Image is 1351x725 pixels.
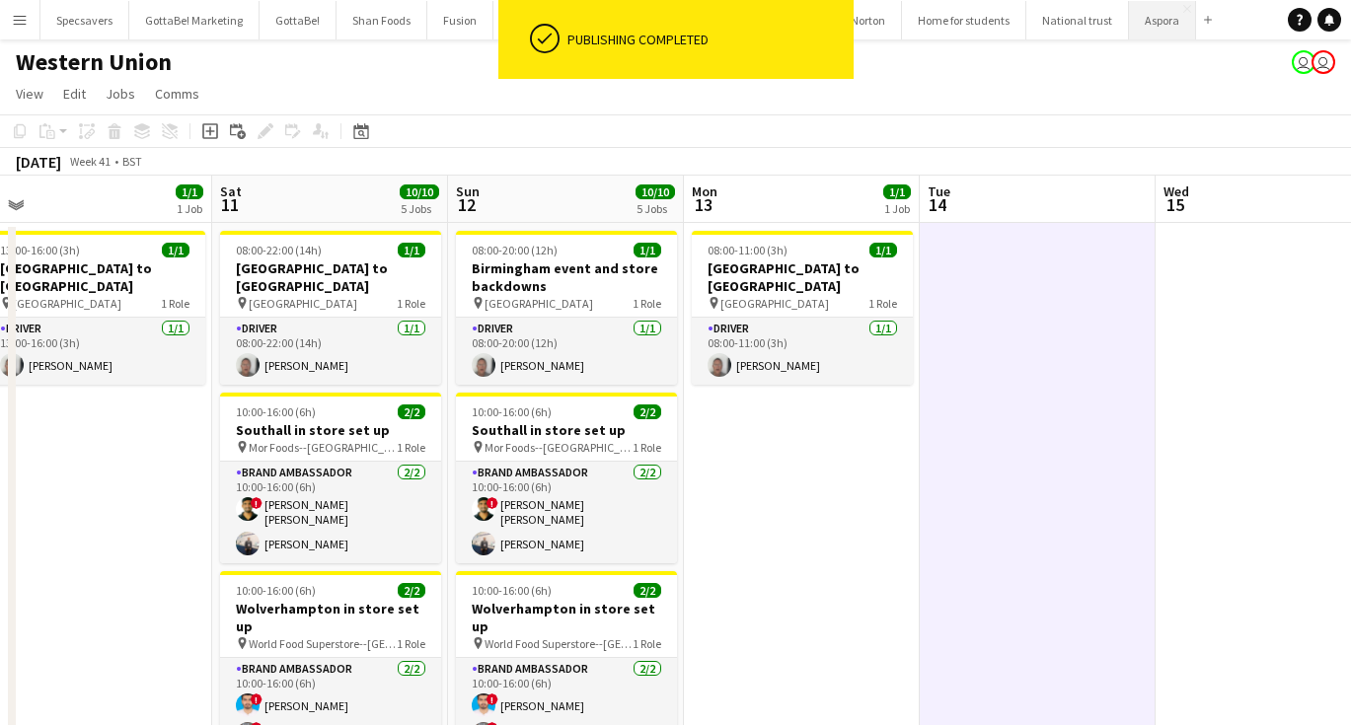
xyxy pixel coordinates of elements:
button: Aspora [1129,1,1196,39]
span: 10:00-16:00 (6h) [472,404,552,419]
button: Home for students [902,1,1026,39]
span: 1 Role [868,296,897,311]
span: 2/2 [634,404,661,419]
span: Sat [220,182,242,200]
span: 08:00-11:00 (3h) [708,243,788,257]
app-user-avatar: Booking & Talent Team [1312,50,1335,74]
span: Mor Foods--[GEOGRAPHIC_DATA] [249,440,397,455]
span: 1/1 [162,243,189,257]
span: 10:00-16:00 (6h) [236,404,316,419]
span: Wed [1163,182,1189,200]
button: Fusion [427,1,493,39]
span: [GEOGRAPHIC_DATA] [13,296,121,311]
span: 14 [925,193,950,216]
button: GottaBe! [260,1,337,39]
span: ! [487,497,498,509]
span: 12 [453,193,480,216]
span: View [16,85,43,103]
span: 1 Role [397,296,425,311]
span: Jobs [106,85,135,103]
span: 08:00-20:00 (12h) [472,243,558,257]
app-card-role: Brand Ambassador2/210:00-16:00 (6h)![PERSON_NAME] [PERSON_NAME][PERSON_NAME] [220,462,441,563]
span: 1 Role [633,296,661,311]
span: [GEOGRAPHIC_DATA] [720,296,829,311]
span: 2/2 [398,583,425,598]
h3: [GEOGRAPHIC_DATA] to [GEOGRAPHIC_DATA] [220,259,441,295]
span: 10:00-16:00 (6h) [236,583,316,598]
div: BST [122,154,142,169]
div: 1 Job [884,201,910,216]
button: Nourishment [493,1,593,39]
span: Week 41 [65,154,114,169]
span: Comms [155,85,199,103]
app-card-role: Driver1/108:00-22:00 (14h)[PERSON_NAME] [220,318,441,385]
a: Comms [147,81,207,107]
app-job-card: 08:00-11:00 (3h)1/1[GEOGRAPHIC_DATA] to [GEOGRAPHIC_DATA] [GEOGRAPHIC_DATA]1 RoleDriver1/108:00-1... [692,231,913,385]
span: Sun [456,182,480,200]
span: Tue [928,182,950,200]
span: 1/1 [634,243,661,257]
span: ! [251,497,263,509]
span: 10/10 [400,184,439,199]
span: Mor Foods--[GEOGRAPHIC_DATA] [485,440,633,455]
app-card-role: Driver1/108:00-11:00 (3h)[PERSON_NAME] [692,318,913,385]
h3: Birmingham event and store backdowns [456,259,677,295]
span: 10/10 [636,184,675,199]
span: World Food Superstore--[GEOGRAPHIC_DATA] [485,636,633,651]
span: 2/2 [634,583,661,598]
app-card-role: Driver1/108:00-20:00 (12h)[PERSON_NAME] [456,318,677,385]
span: Mon [692,182,717,200]
span: 1/1 [883,184,911,199]
button: National trust [1026,1,1129,39]
span: 13 [689,193,717,216]
span: 1 Role [397,440,425,455]
span: [GEOGRAPHIC_DATA] [249,296,357,311]
span: 1 Role [161,296,189,311]
span: 2/2 [398,404,425,419]
span: 1/1 [869,243,897,257]
a: Edit [55,81,94,107]
app-job-card: 10:00-16:00 (6h)2/2Southall in store set up Mor Foods--[GEOGRAPHIC_DATA]1 RoleBrand Ambassador2/2... [456,393,677,563]
h1: Western Union [16,47,172,77]
app-job-card: 08:00-22:00 (14h)1/1[GEOGRAPHIC_DATA] to [GEOGRAPHIC_DATA] [GEOGRAPHIC_DATA]1 RoleDriver1/108:00-... [220,231,441,385]
div: [DATE] [16,152,61,172]
div: 5 Jobs [637,201,674,216]
button: Norton [835,1,902,39]
span: 10:00-16:00 (6h) [472,583,552,598]
span: ! [251,693,263,705]
div: 1 Job [177,201,202,216]
span: 11 [217,193,242,216]
app-job-card: 08:00-20:00 (12h)1/1Birmingham event and store backdowns [GEOGRAPHIC_DATA]1 RoleDriver1/108:00-20... [456,231,677,385]
app-user-avatar: Booking & Talent Team [1292,50,1315,74]
button: Shan Foods [337,1,427,39]
a: Jobs [98,81,143,107]
span: 1 Role [397,636,425,651]
a: View [8,81,51,107]
span: [GEOGRAPHIC_DATA] [485,296,593,311]
h3: Southall in store set up [220,421,441,439]
button: GottaBe! Marketing [129,1,260,39]
button: Specsavers [40,1,129,39]
h3: [GEOGRAPHIC_DATA] to [GEOGRAPHIC_DATA] [692,259,913,295]
span: 1/1 [398,243,425,257]
div: 5 Jobs [401,201,438,216]
span: 1 Role [633,440,661,455]
h3: Wolverhampton in store set up [456,600,677,635]
span: 08:00-22:00 (14h) [236,243,322,257]
h3: Wolverhampton in store set up [220,600,441,635]
app-card-role: Brand Ambassador2/210:00-16:00 (6h)![PERSON_NAME] [PERSON_NAME][PERSON_NAME] [456,462,677,563]
span: 1/1 [176,184,203,199]
span: World Food Superstore--[GEOGRAPHIC_DATA] [249,636,397,651]
span: 1 Role [633,636,661,651]
span: ! [487,693,498,705]
app-job-card: 10:00-16:00 (6h)2/2Southall in store set up Mor Foods--[GEOGRAPHIC_DATA]1 RoleBrand Ambassador2/2... [220,393,441,563]
div: Publishing completed [567,31,846,48]
h3: Southall in store set up [456,421,677,439]
span: 15 [1161,193,1189,216]
span: Edit [63,85,86,103]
